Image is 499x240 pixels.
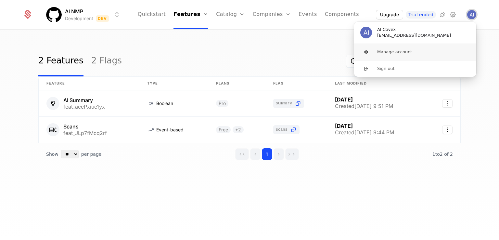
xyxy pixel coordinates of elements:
[439,11,446,19] a: Integrations
[38,46,83,76] a: 2 Features
[406,11,436,19] span: Trial ended
[46,7,62,22] img: AI NMP
[81,151,102,157] span: per page
[285,148,299,160] button: Go to last page
[442,99,453,108] button: Select action
[91,46,122,76] a: 2 Flags
[377,27,396,33] span: AI Covex
[139,77,208,90] th: Type
[39,77,139,90] th: Feature
[467,10,476,19] button: Close user button
[274,148,284,160] button: Go to next page
[376,10,403,19] button: Upgrade
[265,77,327,90] th: Flag
[467,10,476,19] img: AI Covex
[354,44,477,60] button: Manage account
[432,152,450,157] span: 1 to 2 of
[354,60,477,77] button: Sign out
[96,15,109,22] span: Dev
[48,7,121,22] button: Select environment
[354,22,476,77] div: User button popover
[449,11,457,19] a: Settings
[235,148,249,160] button: Go to first page
[377,33,451,38] span: [EMAIL_ADDRESS][DOMAIN_NAME]
[327,77,426,90] th: Last Modified
[250,148,261,160] button: Go to previous page
[235,148,299,160] div: Page navigation
[262,148,272,160] button: Go to page 1
[65,7,83,15] span: AI NMP
[360,27,372,38] img: AI Covex
[46,151,58,157] span: Show
[442,126,453,134] button: Select action
[208,77,265,90] th: Plans
[61,150,79,158] select: Select page size
[38,143,461,165] div: Table pagination
[432,152,453,157] span: 2
[65,15,93,22] div: Development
